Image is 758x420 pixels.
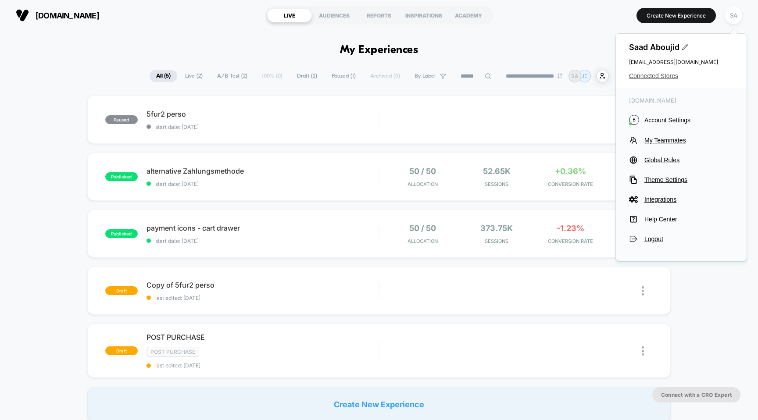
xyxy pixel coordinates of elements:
[147,238,379,244] span: start date: [DATE]
[105,286,138,295] span: draft
[629,175,733,184] button: Theme Settings
[13,8,102,22] button: [DOMAIN_NAME]
[555,167,586,176] span: +0.36%
[147,333,379,342] span: POST PURCHASE
[446,8,491,22] div: ACADEMY
[147,110,379,118] span: 5fur2 perso
[629,43,733,52] span: Saad Aboujid
[629,72,733,79] button: Connected Stores
[629,59,733,65] span: [EMAIL_ADDRESS][DOMAIN_NAME]
[179,70,209,82] span: Live ( 2 )
[147,124,379,130] span: start date: [DATE]
[267,8,312,22] div: LIVE
[36,11,99,20] span: [DOMAIN_NAME]
[105,229,138,238] span: published
[409,224,436,233] span: 50 / 50
[325,70,362,82] span: Paused ( 1 )
[408,181,438,187] span: Allocation
[150,70,177,82] span: All ( 5 )
[629,97,733,104] span: [DOMAIN_NAME]
[147,295,379,301] span: last edited: [DATE]
[147,362,379,369] span: last edited: [DATE]
[536,238,605,244] span: CONVERSION RATE
[642,286,644,295] img: close
[401,8,446,22] div: INSPIRATIONS
[581,73,587,79] p: JE
[652,387,740,402] button: Connect with a CRO Expert
[147,181,379,187] span: start date: [DATE]
[147,281,379,289] span: Copy of 5fur2 perso
[636,8,716,23] button: Create New Experience
[644,137,733,144] span: My Teammates
[629,136,733,145] button: My Teammates
[211,70,254,82] span: A/B Test ( 2 )
[642,346,644,356] img: close
[557,224,584,233] span: -1.23%
[644,176,733,183] span: Theme Settings
[644,157,733,164] span: Global Rules
[480,224,513,233] span: 373.75k
[725,7,742,24] div: SA
[105,346,138,355] span: draft
[16,9,29,22] img: Visually logo
[536,181,605,187] span: CONVERSION RATE
[571,73,578,79] p: SA
[409,167,436,176] span: 50 / 50
[105,172,138,181] span: published
[312,8,357,22] div: AUDIENCES
[408,238,438,244] span: Allocation
[147,224,379,232] span: payment icons - cart drawer
[629,235,733,243] button: Logout
[629,195,733,204] button: Integrations
[629,115,733,125] button: BAccount Settings
[644,196,733,203] span: Integrations
[629,115,639,125] i: B
[483,167,511,176] span: 52.65k
[644,117,733,124] span: Account Settings
[722,7,745,25] button: SA
[629,156,733,164] button: Global Rules
[644,216,733,223] span: Help Center
[557,73,562,78] img: end
[462,181,531,187] span: Sessions
[357,8,401,22] div: REPORTS
[290,70,324,82] span: Draft ( 2 )
[147,167,379,175] span: alternative Zahlungsmethode
[105,115,138,124] span: paused
[644,235,733,242] span: Logout
[462,238,531,244] span: Sessions
[147,347,199,357] span: Post Purchase
[415,73,436,79] span: By Label
[340,44,418,57] h1: My Experiences
[629,215,733,224] button: Help Center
